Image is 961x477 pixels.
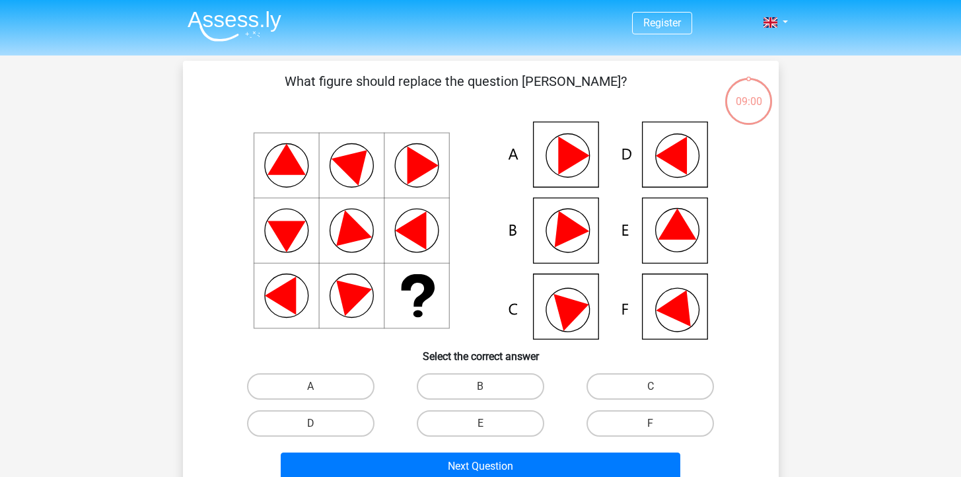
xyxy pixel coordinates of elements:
label: F [587,410,714,437]
h6: Select the correct answer [204,340,758,363]
p: What figure should replace the question [PERSON_NAME]? [204,71,708,111]
label: B [417,373,544,400]
img: Assessly [188,11,281,42]
label: E [417,410,544,437]
a: Register [643,17,681,29]
label: A [247,373,374,400]
label: C [587,373,714,400]
div: 09:00 [724,77,773,110]
label: D [247,410,374,437]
